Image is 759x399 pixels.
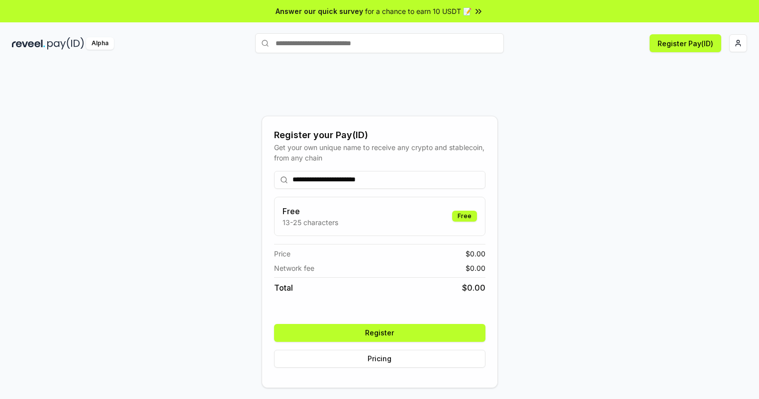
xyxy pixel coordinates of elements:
[466,248,485,259] span: $ 0.00
[274,324,485,342] button: Register
[274,142,485,163] div: Get your own unique name to receive any crypto and stablecoin, from any chain
[47,37,84,50] img: pay_id
[283,217,338,228] p: 13-25 characters
[274,282,293,294] span: Total
[283,205,338,217] h3: Free
[274,128,485,142] div: Register your Pay(ID)
[452,211,477,222] div: Free
[650,34,721,52] button: Register Pay(ID)
[466,263,485,273] span: $ 0.00
[276,6,363,16] span: Answer our quick survey
[274,263,314,273] span: Network fee
[274,248,290,259] span: Price
[365,6,472,16] span: for a chance to earn 10 USDT 📝
[274,350,485,368] button: Pricing
[86,37,114,50] div: Alpha
[12,37,45,50] img: reveel_dark
[462,282,485,294] span: $ 0.00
